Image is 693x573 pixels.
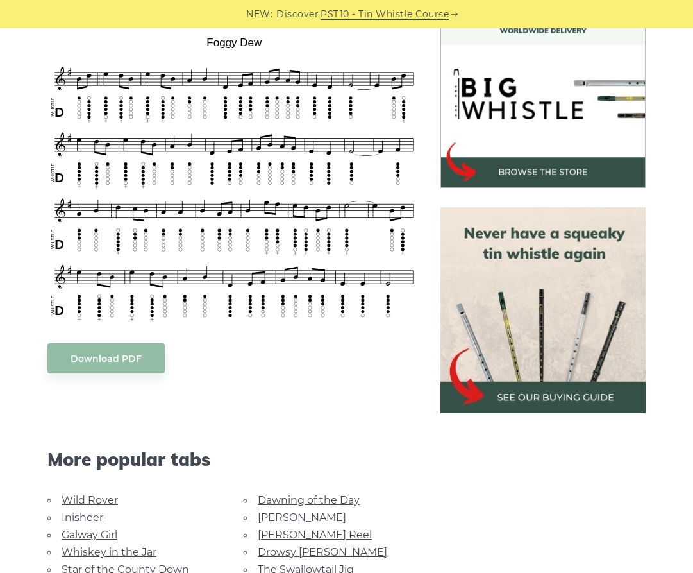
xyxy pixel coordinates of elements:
[440,207,646,413] img: tin whistle buying guide
[258,511,346,524] a: [PERSON_NAME]
[62,529,117,541] a: Galway Girl
[62,546,156,558] a: Whiskey in the Jar
[258,494,360,506] a: Dawning of the Day
[258,529,372,541] a: [PERSON_NAME] Reel
[276,7,319,22] span: Discover
[47,32,421,324] img: Foggy Dew Tin Whistle Tab & Sheet Music
[47,343,165,373] a: Download PDF
[321,7,449,22] a: PST10 - Tin Whistle Course
[62,511,103,524] a: Inisheer
[258,546,387,558] a: Drowsy [PERSON_NAME]
[246,7,272,22] span: NEW:
[62,494,118,506] a: Wild Rover
[47,449,421,470] span: More popular tabs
